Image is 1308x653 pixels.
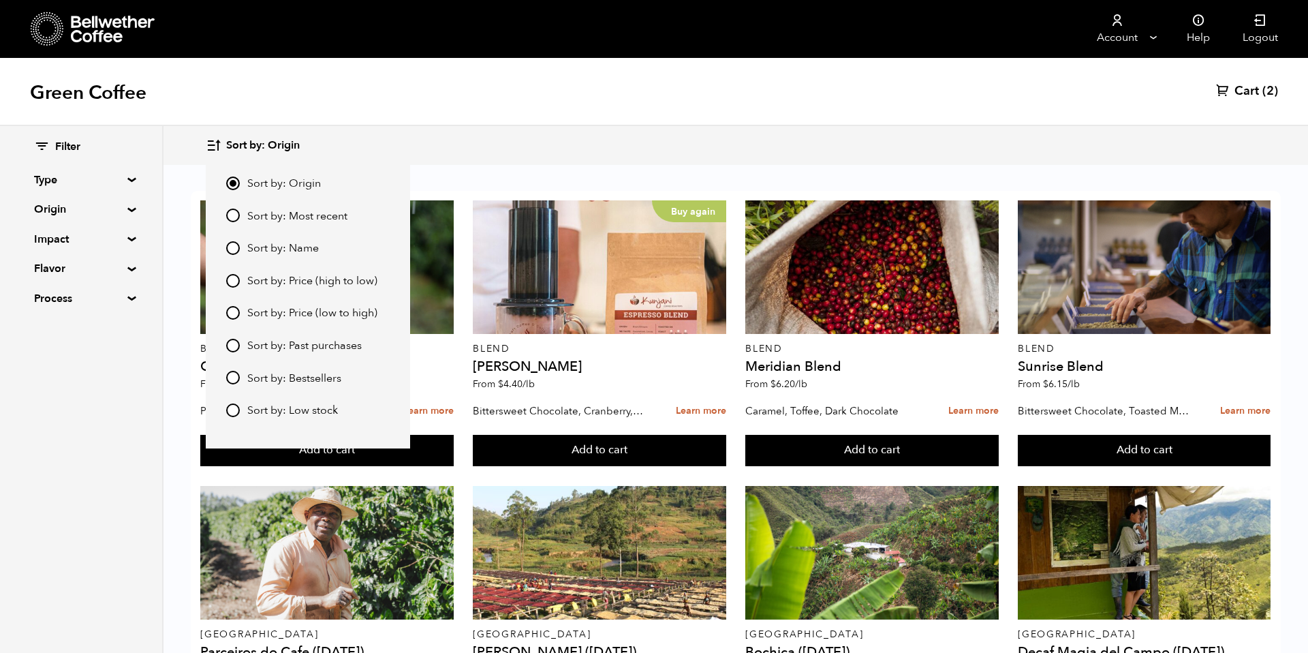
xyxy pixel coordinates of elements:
p: Praline, Raspberry, Ganache [200,401,372,421]
p: [GEOGRAPHIC_DATA] [200,630,453,639]
img: website_grey.svg [22,35,33,46]
button: Sort by: Origin [206,130,300,162]
span: From [200,378,262,391]
p: [GEOGRAPHIC_DATA] [473,630,726,639]
img: tab_domain_overview_orange.svg [37,86,48,97]
p: [GEOGRAPHIC_DATA] [1018,630,1271,639]
summary: Impact [34,231,128,247]
span: /lb [795,378,807,391]
a: Learn more [403,397,454,426]
span: (2) [1262,83,1278,100]
input: Sort by: Name [226,241,240,255]
summary: Process [34,290,128,307]
img: logo_orange.svg [22,22,33,33]
button: Add to cart [200,435,453,466]
span: Sort by: Origin [226,138,300,153]
a: Learn more [676,397,726,426]
span: /lb [1068,378,1080,391]
p: Blend [200,344,453,354]
h4: Meridian Blend [745,360,998,374]
button: Add to cart [745,435,998,466]
span: Sort by: Origin [247,177,321,192]
p: Blend [1018,344,1271,354]
span: Cart [1234,83,1259,100]
span: From [745,378,807,391]
span: Sort by: Price (high to low) [247,274,377,289]
bdi: 4.40 [498,378,535,391]
input: Sort by: Low stock [226,404,240,417]
div: v 4.0.25 [38,22,67,33]
h4: [PERSON_NAME] [473,360,726,374]
p: Buy again [652,200,726,222]
h4: Sunrise Blend [1018,360,1271,374]
img: tab_keywords_by_traffic_grey.svg [136,86,146,97]
h4: Golden Hour Blend [200,360,453,374]
span: Sort by: Low stock [247,404,338,419]
input: Sort by: Most recent [226,209,240,222]
button: Add to cart [1018,435,1271,466]
span: From [1018,378,1080,391]
button: Add to cart [473,435,726,466]
summary: Flavor [34,260,128,277]
span: Sort by: Past purchases [247,339,362,354]
p: Blend [745,344,998,354]
div: Domain: [DOMAIN_NAME] [35,35,150,46]
p: Bittersweet Chocolate, Cranberry, Toasted Walnut [473,401,644,421]
input: Sort by: Past purchases [226,339,240,352]
summary: Type [34,172,128,188]
a: Learn more [948,397,999,426]
span: Filter [55,140,80,155]
summary: Origin [34,201,128,217]
span: $ [770,378,776,391]
p: Blend [473,344,726,354]
span: Sort by: Bestsellers [247,371,341,386]
a: Learn more [1220,397,1271,426]
div: Keywords by Traffic [151,87,230,96]
input: Sort by: Price (low to high) [226,306,240,320]
span: $ [1043,378,1048,391]
p: [GEOGRAPHIC_DATA] [745,630,998,639]
span: Sort by: Name [247,241,319,256]
p: Bittersweet Chocolate, Toasted Marshmallow, Candied Orange, Praline [1018,401,1189,421]
p: Caramel, Toffee, Dark Chocolate [745,401,917,421]
span: From [473,378,535,391]
input: Sort by: Origin [226,177,240,190]
span: Sort by: Most recent [247,209,347,224]
a: Buy again [473,200,726,334]
input: Sort by: Bestsellers [226,371,240,384]
span: $ [498,378,503,391]
span: Sort by: Price (low to high) [247,306,377,321]
bdi: 6.15 [1043,378,1080,391]
h1: Green Coffee [30,80,146,105]
a: Cart (2) [1216,83,1278,100]
span: /lb [523,378,535,391]
input: Sort by: Price (high to low) [226,274,240,288]
div: Domain Overview [52,87,122,96]
bdi: 6.20 [770,378,807,391]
